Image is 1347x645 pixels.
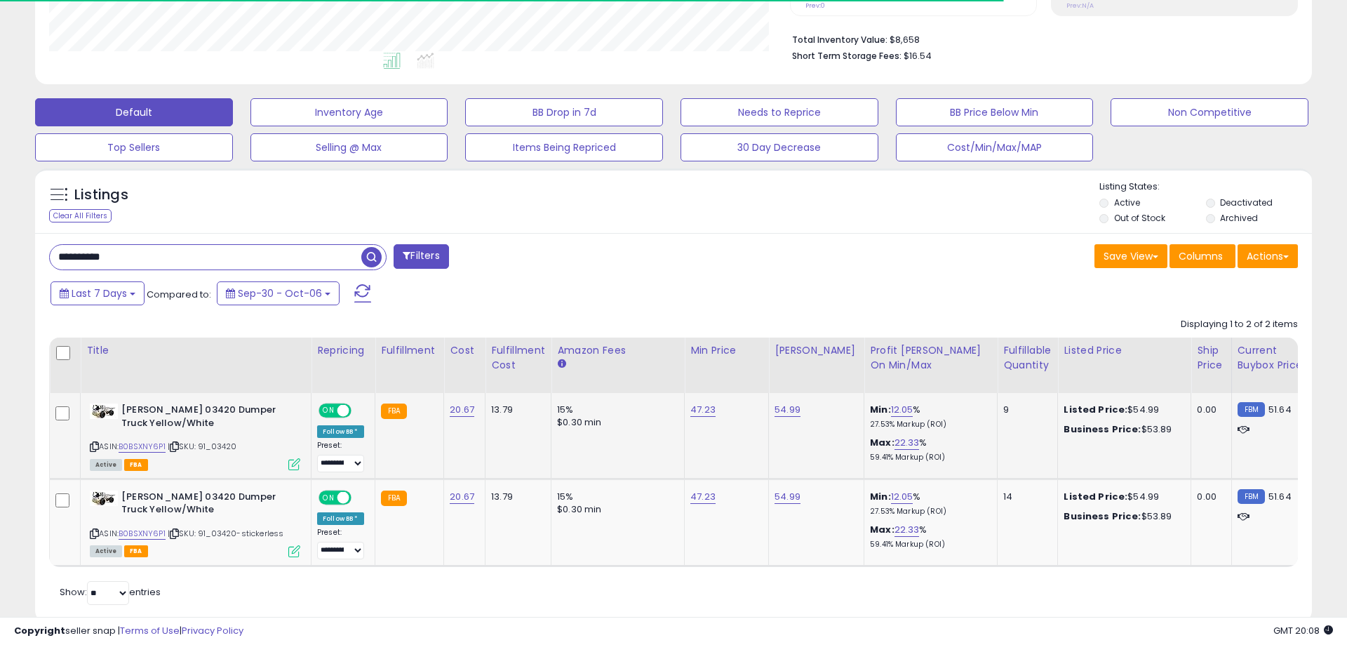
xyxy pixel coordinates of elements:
[1268,490,1292,503] span: 51.64
[870,343,991,373] div: Profit [PERSON_NAME] on Min/Max
[14,624,65,637] strong: Copyright
[491,404,540,416] div: 13.79
[894,436,920,450] a: 22.33
[557,404,673,416] div: 15%
[238,286,322,300] span: Sep-30 - Oct-06
[250,133,448,161] button: Selling @ Max
[121,491,292,520] b: [PERSON_NAME] 03420 Dumper Truck Yellow/White
[1170,244,1235,268] button: Columns
[90,491,118,506] img: 41rwcZWo+aL._SL40_.jpg
[775,343,858,358] div: [PERSON_NAME]
[121,404,292,433] b: [PERSON_NAME] 03420 Dumper Truck Yellow/White
[1003,491,1047,503] div: 14
[217,281,340,305] button: Sep-30 - Oct-06
[1111,98,1308,126] button: Non Competitive
[120,624,180,637] a: Terms of Use
[317,425,364,438] div: Follow BB *
[1003,404,1047,416] div: 9
[864,338,998,393] th: The percentage added to the cost of goods (COGS) that forms the calculator for Min & Max prices.
[1238,244,1298,268] button: Actions
[119,441,166,453] a: B0BSXNY6P1
[86,343,305,358] div: Title
[320,405,337,417] span: ON
[381,343,438,358] div: Fulfillment
[491,491,540,503] div: 13.79
[870,524,986,550] div: %
[90,404,118,419] img: 41rwcZWo+aL._SL40_.jpg
[681,133,878,161] button: 30 Day Decrease
[1114,197,1140,208] label: Active
[60,585,161,599] span: Show: entries
[870,523,894,536] b: Max:
[1064,404,1180,416] div: $54.99
[1197,491,1220,503] div: 0.00
[90,545,122,557] span: All listings currently available for purchase on Amazon
[896,98,1094,126] button: BB Price Below Min
[317,343,369,358] div: Repricing
[870,403,891,416] b: Min:
[74,185,128,205] h5: Listings
[1064,510,1141,523] b: Business Price:
[1064,423,1180,436] div: $53.89
[1064,343,1185,358] div: Listed Price
[381,491,407,506] small: FBA
[891,403,913,417] a: 12.05
[690,343,763,358] div: Min Price
[317,512,364,525] div: Follow BB *
[51,281,145,305] button: Last 7 Days
[450,403,474,417] a: 20.67
[1238,343,1310,373] div: Current Buybox Price
[90,491,300,556] div: ASIN:
[450,490,474,504] a: 20.67
[49,209,112,222] div: Clear All Filters
[124,459,148,471] span: FBA
[1064,510,1180,523] div: $53.89
[1114,212,1165,224] label: Out of Stock
[1273,624,1333,637] span: 2025-10-14 20:08 GMT
[250,98,448,126] button: Inventory Age
[124,545,148,557] span: FBA
[450,343,479,358] div: Cost
[491,343,545,373] div: Fulfillment Cost
[891,490,913,504] a: 12.05
[1064,403,1127,416] b: Listed Price:
[1064,423,1141,436] b: Business Price:
[870,540,986,550] p: 59.41% Markup (ROI)
[1064,491,1180,503] div: $54.99
[465,98,663,126] button: BB Drop in 7d
[90,404,300,469] div: ASIN:
[72,286,127,300] span: Last 7 Days
[870,437,986,463] div: %
[557,416,673,429] div: $0.30 min
[1003,343,1052,373] div: Fulfillable Quantity
[870,420,986,430] p: 27.53% Markup (ROI)
[90,459,122,471] span: All listings currently available for purchase on Amazon
[1181,318,1298,331] div: Displaying 1 to 2 of 2 items
[870,491,986,517] div: %
[775,490,800,504] a: 54.99
[1238,402,1265,417] small: FBM
[14,625,243,638] div: seller snap | |
[557,491,673,503] div: 15%
[168,528,284,539] span: | SKU: 91_03420-stickerless
[349,491,372,503] span: OFF
[349,405,372,417] span: OFF
[35,98,233,126] button: Default
[147,288,211,301] span: Compared to:
[870,404,986,430] div: %
[1220,197,1273,208] label: Deactivated
[119,528,166,540] a: B0BSXNY6P1
[896,133,1094,161] button: Cost/Min/Max/MAP
[1099,180,1311,194] p: Listing States:
[394,244,448,269] button: Filters
[1220,212,1258,224] label: Archived
[690,490,716,504] a: 47.23
[35,133,233,161] button: Top Sellers
[381,404,407,419] small: FBA
[557,343,678,358] div: Amazon Fees
[870,453,986,463] p: 59.41% Markup (ROI)
[320,491,337,503] span: ON
[182,624,243,637] a: Privacy Policy
[557,358,565,371] small: Amazon Fees.
[557,503,673,516] div: $0.30 min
